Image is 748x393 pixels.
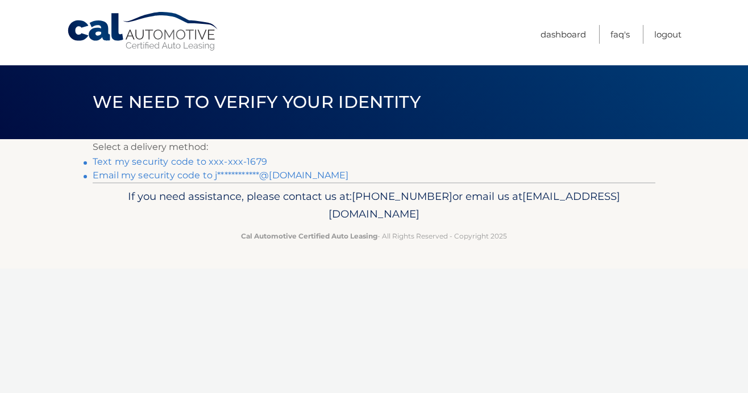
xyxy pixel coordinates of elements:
a: FAQ's [610,25,630,44]
p: - All Rights Reserved - Copyright 2025 [100,230,648,242]
p: Select a delivery method: [93,139,655,155]
span: [PHONE_NUMBER] [352,190,452,203]
a: Dashboard [541,25,586,44]
strong: Cal Automotive Certified Auto Leasing [241,232,377,240]
span: We need to verify your identity [93,91,421,112]
a: Cal Automotive [67,11,220,52]
a: Text my security code to xxx-xxx-1679 [93,156,267,167]
p: If you need assistance, please contact us at: or email us at [100,187,648,224]
a: Logout [654,25,681,44]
